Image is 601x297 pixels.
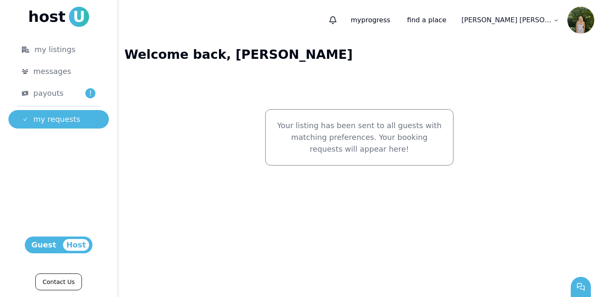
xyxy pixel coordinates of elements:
p: progress [344,12,397,29]
span: Host [63,239,90,251]
span: messages [33,66,71,77]
span: host [28,8,66,25]
a: find a place [401,12,453,29]
div: my listings [22,44,95,55]
span: payouts [33,87,63,99]
span: ! [85,88,95,98]
span: my requests [33,113,80,125]
span: Guest [28,239,60,251]
a: payouts! [8,84,109,103]
img: Ella Freeman avatar [567,7,594,34]
span: my [351,16,361,24]
a: Contact Us [35,273,82,290]
a: messages [8,62,109,81]
a: my requests [8,110,109,129]
span: U [69,7,89,27]
a: [PERSON_NAME] [PERSON_NAME] [456,12,564,29]
a: my listings [8,40,109,59]
div: Your listing has been sent to all guests with matching preferences. Your booking requests will ap... [265,109,453,166]
a: hostU [28,7,89,27]
h1: Welcome back, [PERSON_NAME] [118,47,601,62]
p: [PERSON_NAME] [PERSON_NAME] [461,15,552,25]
